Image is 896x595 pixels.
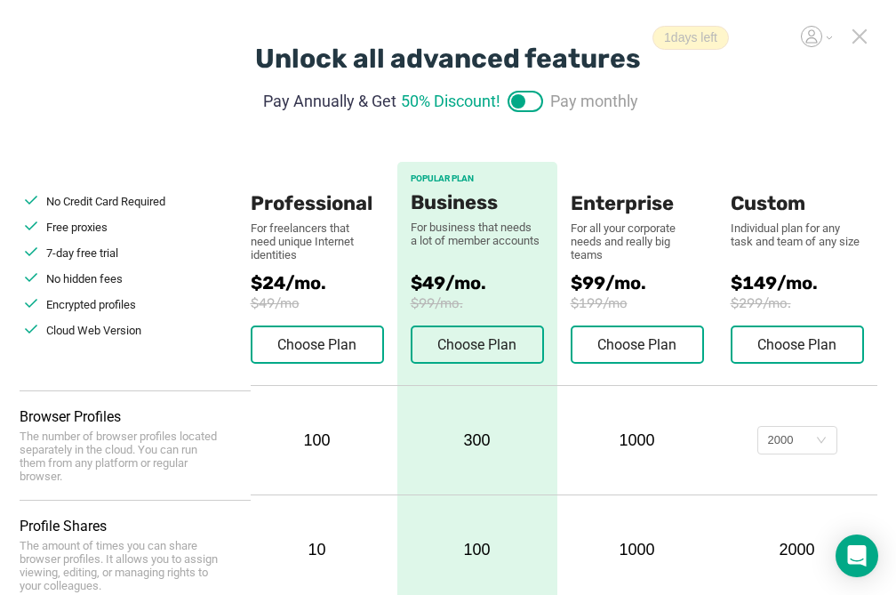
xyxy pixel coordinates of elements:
div: Professional [251,162,384,215]
i: icon: down [816,435,827,447]
span: 50% Discount! [401,89,500,113]
div: For freelancers that need unique Internet identities [251,221,366,261]
span: $49/mo. [411,272,544,293]
div: Custom [731,162,864,215]
div: 10 [251,541,384,559]
button: Choose Plan [251,326,384,364]
div: 2000 [768,427,794,454]
div: POPULAR PLAN [411,173,544,184]
div: 1000 [571,541,704,559]
span: No Credit Card Required [46,195,165,208]
div: The amount of times you can share browser profiles. It allows you to assign viewing, editing, or ... [20,539,224,592]
div: Open Intercom Messenger [836,535,878,577]
div: a lot of member accounts [411,234,544,247]
div: Unlock all advanced features [255,43,641,75]
button: Choose Plan [731,326,864,364]
span: $99/mo. [411,295,544,311]
div: Profile Shares [20,518,251,535]
div: 300 [397,386,557,494]
div: Business [411,191,544,214]
span: $24/mo. [251,272,397,293]
div: For all your corporate needs and really big teams [571,221,704,261]
div: 1000 [571,431,704,450]
span: $49/mo [251,295,397,311]
span: $149/mo. [731,272,877,293]
span: No hidden fees [46,272,123,285]
div: Individual plan for any task and team of any size [731,221,864,248]
span: Cloud Web Version [46,324,141,337]
span: Pay monthly [550,89,638,113]
span: Encrypted profiles [46,298,136,311]
span: $299/mo. [731,295,877,311]
span: Pay Annually & Get [263,89,396,113]
button: Choose Plan [571,326,704,364]
div: For business that needs [411,221,544,234]
div: Enterprise [571,162,704,215]
span: 7-day free trial [46,246,118,260]
span: Free proxies [46,221,108,234]
div: The number of browser profiles located separately in the cloud. You can run them from any platfor... [20,430,224,483]
div: 100 [251,431,384,450]
span: $99/mo. [571,272,731,293]
div: Browser Profiles [20,408,251,425]
button: Choose Plan [411,326,544,364]
span: 1 days left [652,26,729,50]
div: 2000 [731,541,864,559]
span: $199/mo [571,295,731,311]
